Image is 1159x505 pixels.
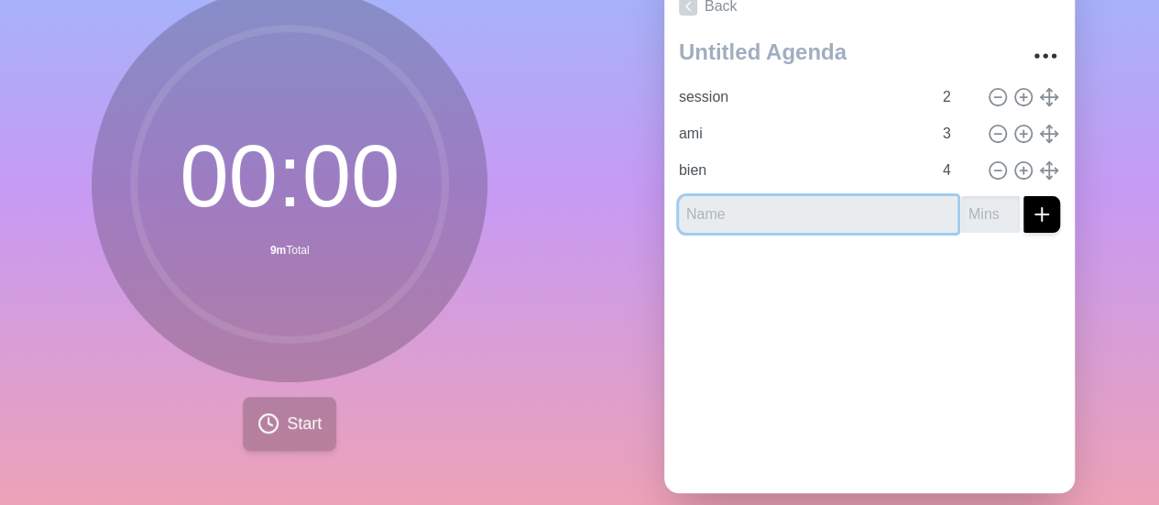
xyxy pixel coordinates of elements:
input: Mins [935,115,979,152]
input: Name [672,115,932,152]
span: Start [287,412,322,436]
button: More [1027,38,1064,74]
button: Start [243,397,336,451]
input: Mins [935,152,979,189]
input: Name [679,196,957,233]
input: Name [672,79,932,115]
input: Name [672,152,932,189]
input: Mins [935,79,979,115]
input: Mins [961,196,1020,233]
